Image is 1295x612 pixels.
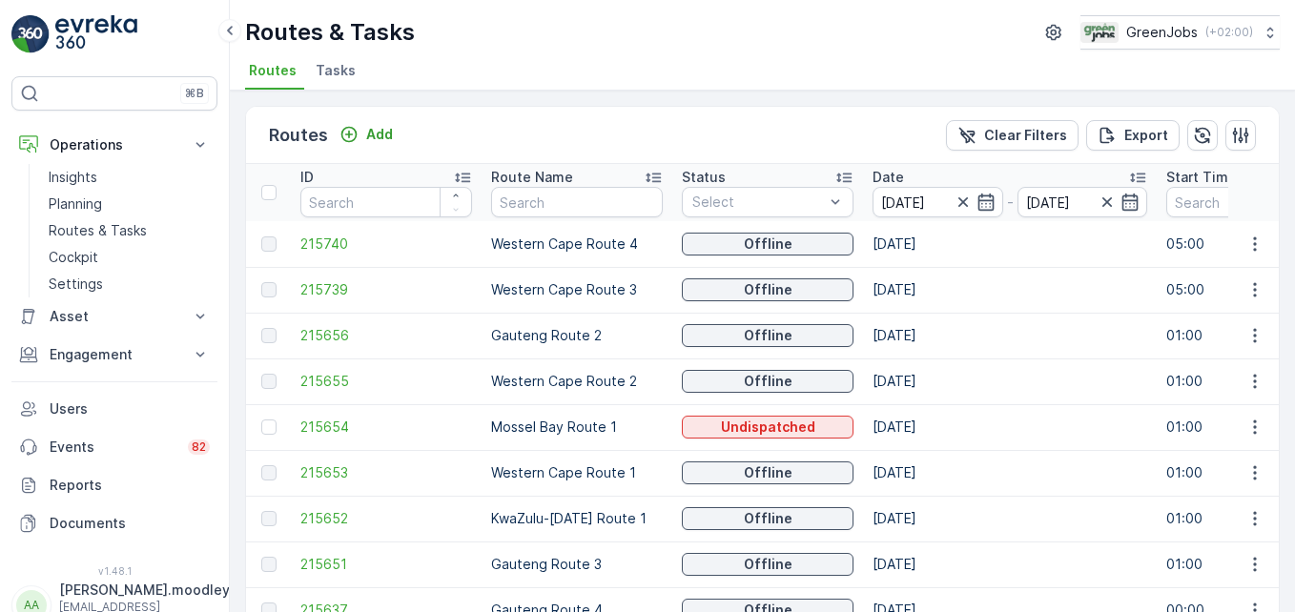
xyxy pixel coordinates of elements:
button: Asset [11,297,217,336]
p: Users [50,399,210,418]
p: Offline [744,509,792,528]
p: Engagement [50,345,179,364]
p: ( +02:00 ) [1205,25,1253,40]
td: KwaZulu-[DATE] Route 1 [482,496,672,541]
p: Operations [50,135,179,154]
button: Offline [682,324,853,347]
td: [DATE] [863,358,1157,404]
a: Routes & Tasks [41,217,217,244]
td: Western Cape Route 4 [482,221,672,267]
td: Mossel Bay Route 1 [482,404,672,450]
button: Add [332,123,401,146]
a: Insights [41,164,217,191]
a: 215654 [300,418,472,437]
td: Gauteng Route 2 [482,313,672,358]
div: Toggle Row Selected [261,328,277,343]
td: [DATE] [863,404,1157,450]
img: logo [11,15,50,53]
a: 215656 [300,326,472,345]
a: 215739 [300,280,472,299]
p: Undispatched [721,418,815,437]
p: Offline [744,235,792,254]
td: Western Cape Route 2 [482,358,672,404]
a: Users [11,390,217,428]
button: Undispatched [682,416,853,439]
p: Asset [50,307,179,326]
button: Operations [11,126,217,164]
td: [DATE] [863,541,1157,587]
button: Offline [682,233,853,255]
a: 215653 [300,463,472,482]
p: Status [682,168,726,187]
td: [DATE] [863,267,1157,313]
a: 215652 [300,509,472,528]
input: dd/mm/yyyy [873,187,1003,217]
p: Settings [49,275,103,294]
td: Western Cape Route 1 [482,450,672,496]
button: Offline [682,278,853,301]
p: [PERSON_NAME].moodley [59,581,230,600]
a: Planning [41,191,217,217]
p: Export [1124,126,1168,145]
p: Events [50,438,176,457]
p: Offline [744,326,792,345]
input: Search [491,187,663,217]
a: Cockpit [41,244,217,271]
p: - [1007,191,1014,214]
p: ⌘B [185,86,204,101]
p: Start Time [1166,168,1237,187]
td: Gauteng Route 3 [482,541,672,587]
button: Offline [682,370,853,393]
p: Routes [269,122,328,149]
div: Toggle Row Selected [261,511,277,526]
div: Toggle Row Selected [261,419,277,435]
button: Engagement [11,336,217,374]
p: Planning [49,194,102,214]
div: Toggle Row Selected [261,557,277,572]
p: Select [692,193,824,212]
p: Route Name [491,168,573,187]
td: [DATE] [863,221,1157,267]
input: dd/mm/yyyy [1018,187,1148,217]
p: Date [873,168,904,187]
a: 215740 [300,235,472,254]
p: Reports [50,476,210,495]
p: Clear Filters [984,126,1067,145]
p: Add [366,125,393,144]
td: Western Cape Route 3 [482,267,672,313]
p: Routes & Tasks [245,17,415,48]
button: Offline [682,553,853,576]
span: Routes [249,61,297,80]
div: Toggle Row Selected [261,236,277,252]
p: GreenJobs [1126,23,1198,42]
a: Settings [41,271,217,297]
button: GreenJobs(+02:00) [1080,15,1280,50]
button: Export [1086,120,1180,151]
div: Toggle Row Selected [261,282,277,297]
button: Offline [682,507,853,530]
a: Events82 [11,428,217,466]
p: Offline [744,463,792,482]
a: 215651 [300,555,472,574]
p: 82 [192,439,206,455]
td: [DATE] [863,496,1157,541]
td: [DATE] [863,450,1157,496]
button: Offline [682,461,853,484]
td: [DATE] [863,313,1157,358]
a: Documents [11,504,217,542]
img: Green_Jobs_Logo.png [1080,22,1119,43]
span: Tasks [316,61,356,80]
p: ID [300,168,314,187]
a: 215655 [300,372,472,391]
input: Search [300,187,472,217]
p: Insights [49,168,97,187]
p: Offline [744,280,792,299]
